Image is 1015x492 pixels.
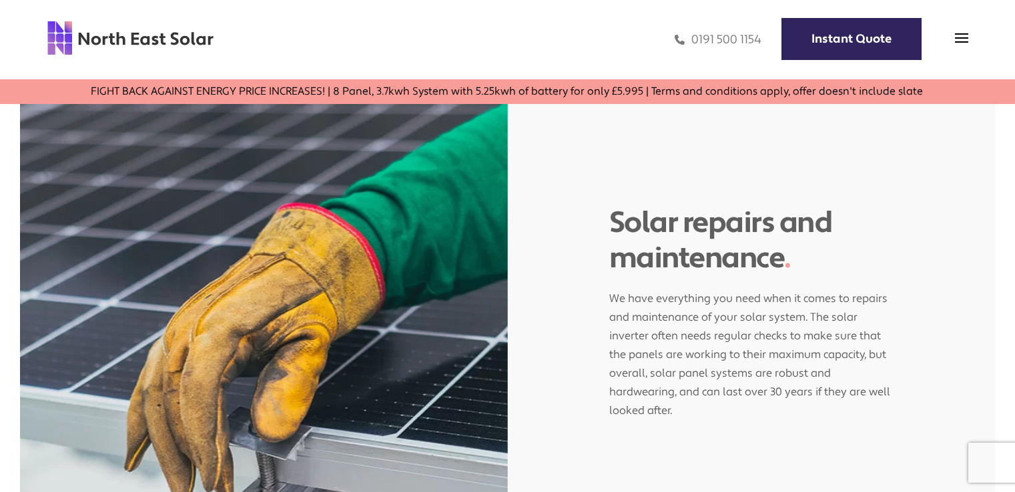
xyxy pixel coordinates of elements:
[609,276,894,420] p: We have everything you need when it comes to repairs and maintenance of your solar system. The so...
[784,239,791,277] span: .
[675,32,685,47] img: phone icon
[781,18,922,60] a: Instant Quote
[675,32,761,47] a: 0191 500 1154
[955,31,968,45] img: menu icon
[609,205,894,276] h1: Solar repairs and maintenance
[47,20,214,56] img: north east solar logo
